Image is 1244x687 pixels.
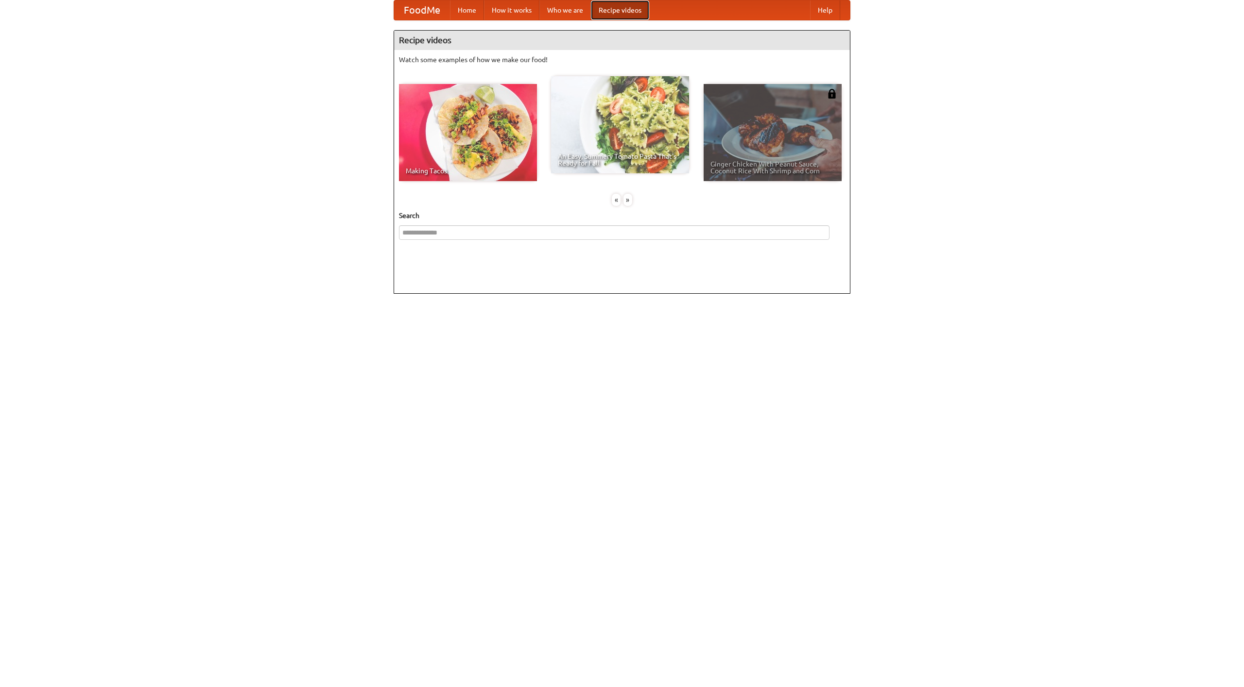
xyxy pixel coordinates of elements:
p: Watch some examples of how we make our food! [399,55,845,65]
a: An Easy, Summery Tomato Pasta That's Ready for Fall [551,76,689,173]
span: An Easy, Summery Tomato Pasta That's Ready for Fall [558,153,682,167]
a: FoodMe [394,0,450,20]
span: Making Tacos [406,168,530,174]
h4: Recipe videos [394,31,850,50]
div: « [612,194,621,206]
h5: Search [399,211,845,220]
a: How it works [484,0,539,20]
div: » [623,194,632,206]
a: Home [450,0,484,20]
img: 483408.png [827,89,837,99]
a: Who we are [539,0,591,20]
a: Making Tacos [399,84,537,181]
a: Help [810,0,840,20]
a: Recipe videos [591,0,649,20]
